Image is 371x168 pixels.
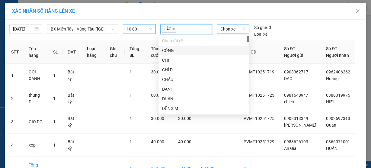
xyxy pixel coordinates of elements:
span: close [355,9,360,14]
th: Loại hàng [82,40,105,64]
span: 30.000 [151,69,164,74]
div: DANH [162,86,245,92]
div: DUẨN [162,95,245,102]
span: Số ĐT [284,46,296,51]
input: 14/10/2025 [13,26,33,32]
span: 0962406262 [326,69,350,74]
span: 0903362717 [284,69,308,74]
td: 1 [6,64,24,87]
span: 10:00 [126,24,152,34]
div: DUẨN [158,94,249,104]
span: 1 [53,143,56,147]
div: CHÂU [162,76,245,83]
span: [PERSON_NAME] [284,123,316,128]
span: 0902697313 [326,116,350,121]
button: Close [349,3,366,20]
td: Bất kỳ [63,87,82,110]
div: DANH [158,84,249,94]
div: CÔNG [162,47,245,54]
span: Người gửi [284,53,303,58]
span: 1 [130,139,132,144]
div: CHÍ D [162,66,245,73]
span: 1 [130,93,132,98]
span: down [111,27,115,31]
span: 0983626193 [284,139,308,144]
div: Chọn tài xế [158,36,249,46]
span: 0981648947 [284,93,308,98]
div: CHÍ D [158,65,249,75]
span: DAO [284,76,293,81]
td: GIO DO [24,110,48,134]
th: Tổng SL [125,40,146,64]
span: An Gia [284,146,296,151]
span: close [172,27,175,31]
th: Ghi chú [105,40,125,64]
td: 3 [6,110,24,134]
span: 1 [53,96,56,101]
div: DŨNG M [158,104,249,113]
span: PVMT10251725 [244,116,274,121]
td: 2 [6,87,24,110]
div: CHÍ [162,57,245,63]
th: SL [48,40,63,64]
td: 4 [6,134,24,157]
span: HUẤN [326,146,337,151]
span: 0366071001 [326,139,350,144]
td: thung DL [24,87,48,110]
div: CÔNG [158,46,249,55]
div: 0 [254,24,271,31]
span: XÁC NHẬN SỐ HÀNG LÊN XE [12,8,75,14]
span: Số ĐT [326,46,337,51]
span: Chọn xe [220,24,246,34]
th: ĐVT [63,40,82,64]
th: STT [6,40,24,64]
td: Bất kỳ [63,110,82,134]
th: Tên hàng [24,40,48,64]
span: 40.000 [151,139,164,144]
span: 30.000 [151,116,164,121]
span: Loại xe: [254,31,268,37]
span: 40.000 [178,139,191,144]
div: CHÂU [158,75,249,84]
span: PVMT10251729 [244,139,274,144]
td: Bất kỳ [63,64,82,87]
span: HIEU [326,99,335,104]
span: PVMT10251723 [244,93,274,98]
th: Mã GD [239,40,279,64]
span: BX Miền Tây - Vũng Tàu (Hàng Hóa) [51,24,114,34]
div: Chọn tài xế [162,37,245,44]
span: 0903313349 [284,116,308,121]
span: 60.000 [151,93,164,98]
span: Quan [326,123,336,128]
span: 1 [53,73,56,78]
span: PVMT10251719 [244,69,274,74]
div: DŨNG M [162,105,245,112]
span: 1 [53,119,56,124]
div: CHÍ [158,55,249,65]
span: 0386319975 [326,93,350,98]
span: 1 [130,116,132,121]
span: Số ghế: [254,24,268,31]
span: chien [284,99,294,104]
td: xop [24,134,48,157]
td: GOI XANH [24,64,48,87]
th: Tổng cước [146,40,173,64]
span: HẢO [162,26,176,33]
span: Người nhận [326,53,349,58]
span: Hoang [326,76,339,81]
span: 1 [130,69,132,74]
td: Bất kỳ [63,134,82,157]
span: 30.000 [178,116,191,121]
